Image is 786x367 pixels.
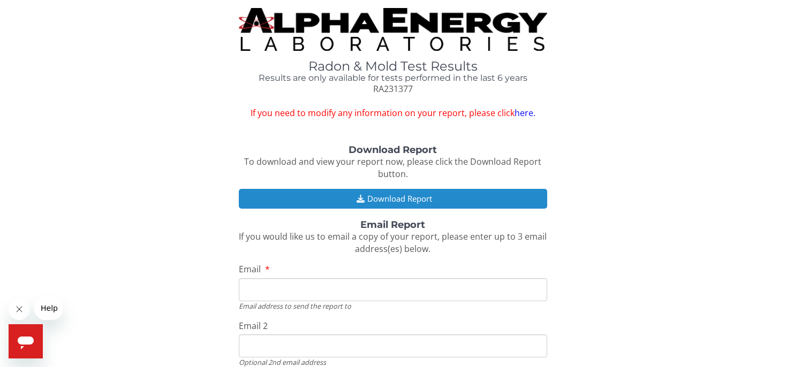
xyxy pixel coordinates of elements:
div: Optional 2nd email address [239,357,547,367]
span: If you need to modify any information on your report, please click [239,107,547,119]
strong: Email Report [360,219,425,231]
strong: Download Report [349,144,437,156]
span: If you would like us to email a copy of your report, please enter up to 3 email address(es) below. [239,231,547,255]
span: Email 2 [239,320,268,332]
button: Download Report [239,189,547,209]
iframe: Close message [9,299,30,320]
img: TightCrop.jpg [239,8,547,51]
span: Email [239,263,261,275]
a: here. [515,107,535,119]
span: RA231377 [373,83,413,95]
div: Email address to send the report to [239,301,547,311]
iframe: Button to launch messaging window [9,324,43,358]
h4: Results are only available for tests performed in the last 6 years [239,73,547,83]
h1: Radon & Mold Test Results [239,59,547,73]
span: To download and view your report now, please click the Download Report button. [244,156,541,180]
iframe: Message from company [34,296,63,320]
